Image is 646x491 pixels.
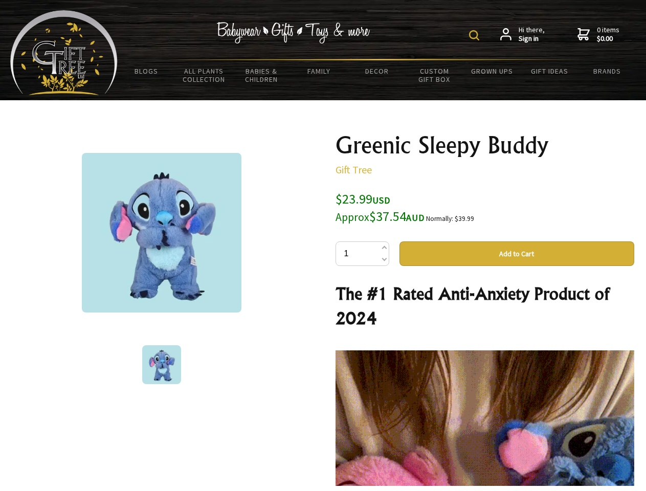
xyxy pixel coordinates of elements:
[406,212,425,224] span: AUD
[233,60,291,90] a: Babies & Children
[521,60,578,82] a: Gift Ideas
[336,210,369,224] small: Approx
[142,345,181,384] img: Greenic Sleepy Buddy
[597,25,619,43] span: 0 items
[406,60,463,90] a: Custom Gift Box
[597,34,619,43] strong: $0.00
[519,34,545,43] strong: Sign in
[469,30,479,40] img: product search
[291,60,348,82] a: Family
[336,283,609,328] strong: The #1 Rated Anti-Anxiety Product of 2024
[426,214,474,223] small: Normally: $39.99
[577,26,619,43] a: 0 items$0.00
[372,194,390,206] span: USD
[336,133,634,158] h1: Greenic Sleepy Buddy
[10,10,118,95] img: Babyware - Gifts - Toys and more...
[175,60,233,90] a: All Plants Collection
[578,60,636,82] a: Brands
[118,60,175,82] a: BLOGS
[217,22,370,43] img: Babywear - Gifts - Toys & more
[519,26,545,43] span: Hi there,
[336,190,425,225] span: $23.99 $37.54
[336,163,372,176] a: Gift Tree
[463,60,521,82] a: Grown Ups
[500,26,545,43] a: Hi there,Sign in
[399,241,634,266] button: Add to Cart
[348,60,406,82] a: Decor
[82,153,241,313] img: Greenic Sleepy Buddy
